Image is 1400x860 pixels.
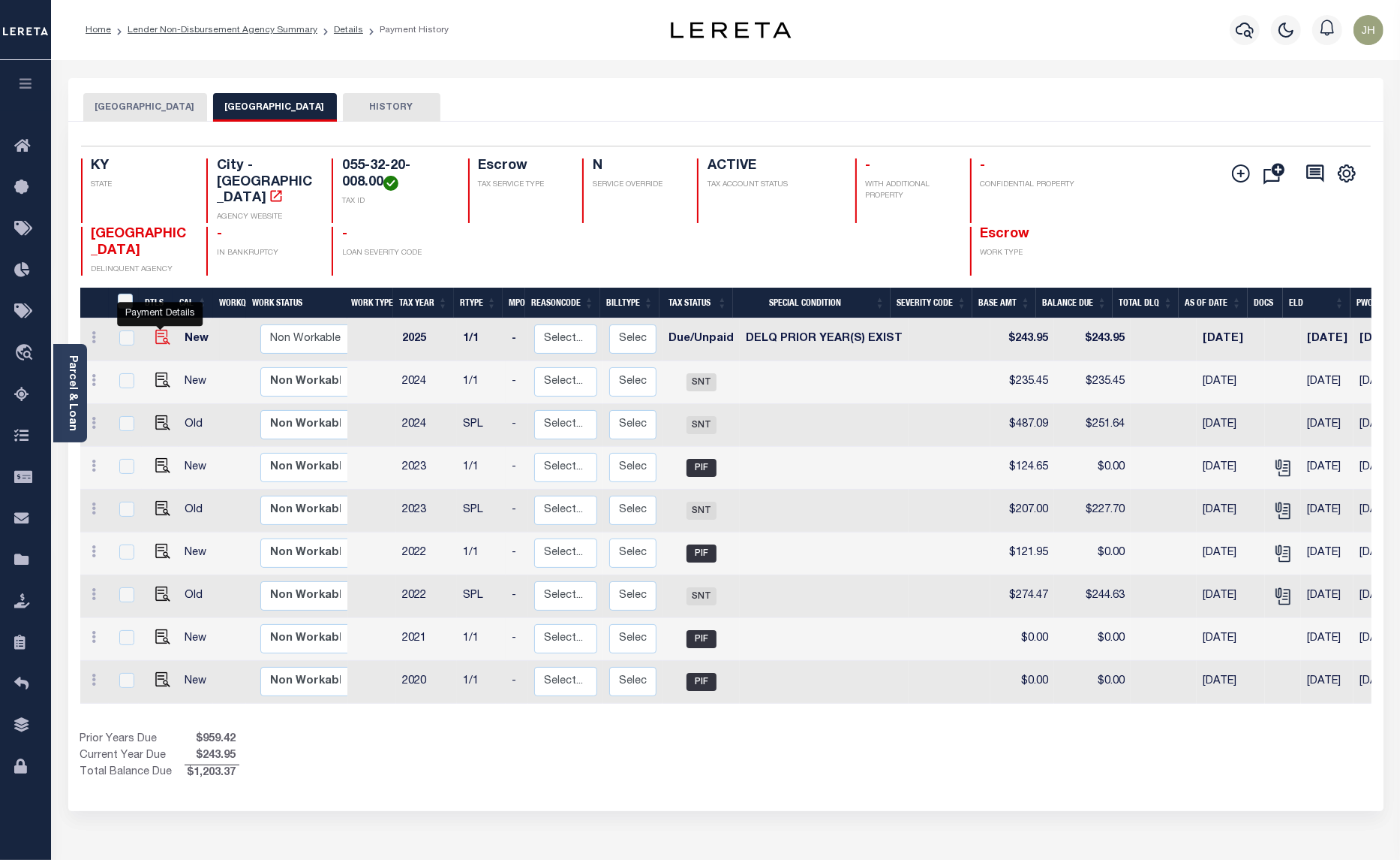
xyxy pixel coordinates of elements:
td: [DATE] [1197,318,1265,361]
h4: ACTIVE [708,158,837,175]
td: 1/1 [457,661,506,704]
span: Escrow [981,228,1030,241]
td: 2025 [396,318,457,361]
td: - [506,318,528,361]
p: TAX ACCOUNT STATUS [708,180,837,191]
a: Details [334,26,363,35]
td: $121.95 [990,533,1054,575]
th: Total DLQ: activate to sort column ascending [1113,288,1179,318]
span: SNT [686,416,717,434]
td: SPL [457,404,506,447]
td: - [506,618,528,661]
p: TAX SERVICE TYPE [479,180,565,191]
td: $0.00 [990,661,1054,704]
td: Old [179,490,220,533]
th: BillType: activate to sort column ascending [600,288,659,318]
span: - [217,228,222,241]
th: As of Date: activate to sort column ascending [1179,288,1248,318]
td: [DATE] [1197,661,1265,704]
td: $207.00 [990,490,1054,533]
td: - [506,661,528,704]
th: Balance Due: activate to sort column ascending [1036,288,1113,318]
td: $243.95 [1054,318,1131,361]
span: - [981,159,986,173]
td: $274.47 [990,575,1054,618]
td: $235.45 [1054,361,1131,404]
h4: KY [92,158,188,175]
td: SPL [457,490,506,533]
span: PIF [686,630,717,648]
th: MPO [503,288,525,318]
span: - [342,228,347,241]
th: CAL: activate to sort column ascending [173,288,213,318]
td: 2022 [396,533,457,575]
a: Lender Non-Disbursement Agency Summary [128,26,317,35]
th: WorkQ [213,288,246,318]
td: New [179,618,220,661]
button: HISTORY [343,93,440,122]
td: Total Balance Due [80,765,185,781]
td: 1/1 [457,361,506,404]
h4: 055-32-20-008.00 [342,158,450,191]
td: 1/1 [457,618,506,661]
td: [DATE] [1197,575,1265,618]
th: Special Condition: activate to sort column ascending [733,288,891,318]
td: Prior Years Due [80,732,185,748]
td: [DATE] [1197,533,1265,575]
td: New [179,361,220,404]
td: $227.70 [1054,490,1131,533]
td: $0.00 [990,618,1054,661]
td: 2024 [396,361,457,404]
td: Due/Unpaid [662,318,740,361]
span: PIF [686,459,717,477]
p: TAX ID [342,196,450,207]
a: Home [86,26,111,35]
p: DELINQUENT AGENCY [92,264,188,276]
span: $1,203.37 [185,765,239,782]
th: ReasonCode: activate to sort column ascending [525,288,600,318]
h4: N [593,158,679,175]
p: CONFIDENTIAL PROPERTY [981,180,1077,191]
li: Payment History [363,23,449,37]
td: $0.00 [1054,661,1131,704]
th: RType: activate to sort column ascending [454,288,503,318]
p: WITH ADDITIONAL PROPERTY [866,180,952,202]
td: Current Year Due [80,748,185,765]
td: [DATE] [1197,361,1265,404]
td: [DATE] [1197,490,1265,533]
td: Old [179,575,220,618]
td: 2024 [396,404,457,447]
td: - [506,533,528,575]
img: svg+xml;base64,PHN2ZyB4bWxucz0iaHR0cDovL3d3dy53My5vcmcvMjAwMC9zdmciIHBvaW50ZXItZXZlbnRzPSJub25lIi... [1353,15,1383,45]
td: SPL [457,575,506,618]
button: [GEOGRAPHIC_DATA] [83,93,207,122]
td: 1/1 [457,447,506,490]
span: PIF [686,545,717,563]
span: SNT [686,587,717,605]
h4: City - [GEOGRAPHIC_DATA] [217,158,314,207]
td: 1/1 [457,318,506,361]
td: - [506,447,528,490]
th: Base Amt: activate to sort column ascending [972,288,1036,318]
span: SNT [686,502,717,520]
td: $251.64 [1054,404,1131,447]
td: [DATE] [1197,447,1265,490]
span: PIF [686,673,717,691]
td: 2021 [396,618,457,661]
td: Old [179,404,220,447]
td: $235.45 [990,361,1054,404]
td: $0.00 [1054,447,1131,490]
span: $959.42 [185,732,239,748]
td: 2023 [396,447,457,490]
td: [DATE] [1197,404,1265,447]
td: [DATE] [1301,361,1353,404]
td: - [506,575,528,618]
td: New [179,318,220,361]
td: [DATE] [1301,404,1353,447]
th: Work Type [345,288,393,318]
img: logo-dark.svg [671,22,791,38]
td: [DATE] [1301,490,1353,533]
th: Tax Status: activate to sort column ascending [659,288,733,318]
td: $124.65 [990,447,1054,490]
th: &nbsp; [109,288,140,318]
